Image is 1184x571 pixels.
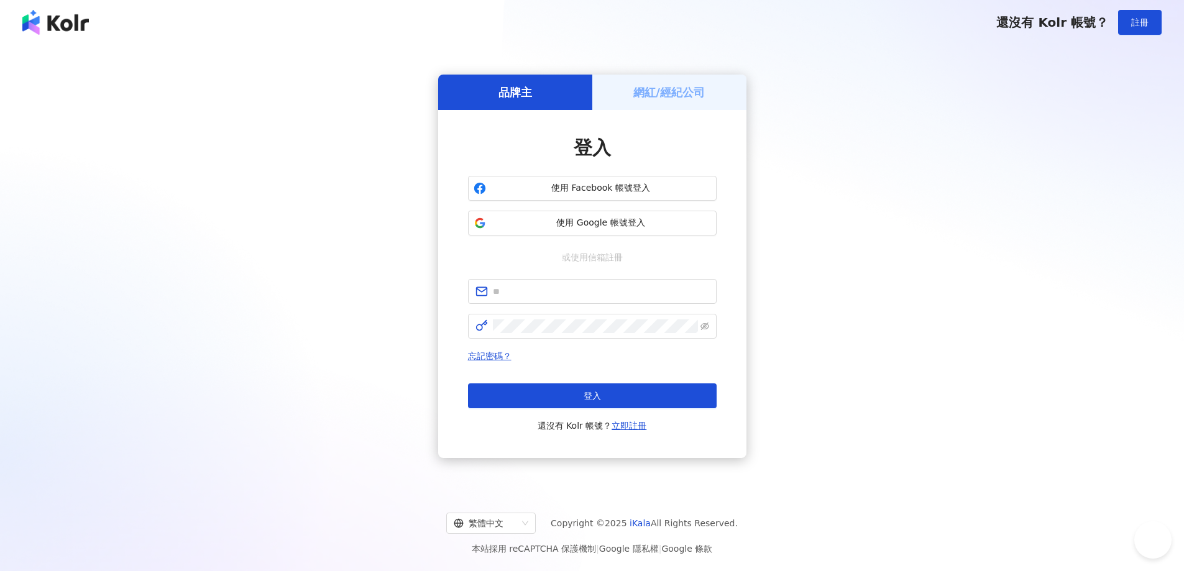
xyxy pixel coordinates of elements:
[599,544,659,554] a: Google 隱私權
[468,383,717,408] button: 登入
[584,391,601,401] span: 登入
[996,15,1108,30] span: 還沒有 Kolr 帳號？
[596,544,599,554] span: |
[22,10,89,35] img: logo
[551,516,738,531] span: Copyright © 2025 All Rights Reserved.
[468,176,717,201] button: 使用 Facebook 帳號登入
[1118,10,1162,35] button: 註冊
[1131,17,1149,27] span: 註冊
[491,182,711,194] span: 使用 Facebook 帳號登入
[468,351,512,361] a: 忘記密碼？
[498,85,532,100] h5: 品牌主
[1134,521,1172,559] iframe: Help Scout Beacon - Open
[454,513,517,533] div: 繁體中文
[472,541,712,556] span: 本站採用 reCAPTCHA 保護機制
[491,217,711,229] span: 使用 Google 帳號登入
[661,544,712,554] a: Google 條款
[700,322,709,331] span: eye-invisible
[659,544,662,554] span: |
[468,211,717,235] button: 使用 Google 帳號登入
[574,137,611,158] span: 登入
[612,421,646,431] a: 立即註冊
[633,85,705,100] h5: 網紅/經紀公司
[538,418,647,433] span: 還沒有 Kolr 帳號？
[553,250,631,264] span: 或使用信箱註冊
[630,518,651,528] a: iKala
